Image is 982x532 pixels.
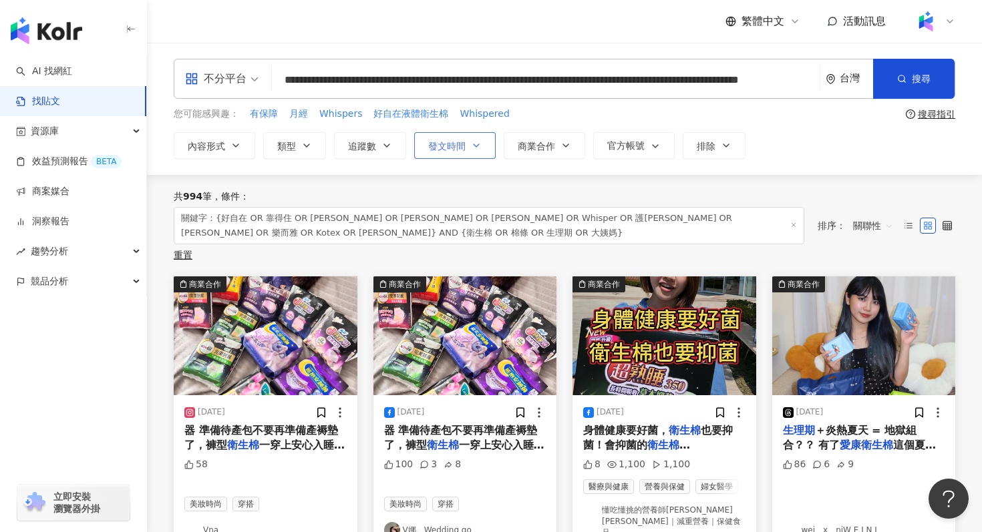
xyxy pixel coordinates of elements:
[185,68,247,89] div: 不分平台
[249,107,279,121] button: 有保障
[397,407,425,418] div: [DATE]
[319,107,362,121] span: Whispers
[652,458,690,471] div: 1,100
[198,407,225,418] div: [DATE]
[444,458,461,471] div: 8
[783,424,815,437] mark: 生理期
[373,276,557,395] img: post-image
[427,439,459,451] mark: 衛生棉
[184,497,227,511] span: 美妝時尚
[348,141,376,152] span: 追蹤數
[31,266,68,296] span: 競品分析
[772,276,956,395] button: 商業合作
[583,479,634,494] span: 醫療與健康
[826,74,836,84] span: environment
[31,116,59,146] span: 資源庫
[188,141,225,152] span: 內容形式
[818,215,901,236] div: 排序：
[697,141,715,152] span: 排除
[572,276,756,395] button: 商業合作
[607,458,645,471] div: 1,100
[189,278,221,291] div: 商業合作
[796,407,824,418] div: [DATE]
[16,95,60,108] a: 找貼文
[184,424,338,451] span: 器 準備待產包不要再準備產褥墊了，褲型
[263,132,326,159] button: 類型
[16,65,72,78] a: searchAI 找網紅
[174,107,239,121] span: 您可能感興趣：
[873,59,955,99] button: 搜尋
[17,485,130,521] a: chrome extension立即安裝 瀏覽器外掛
[460,107,509,121] span: Whispered
[389,278,421,291] div: 商業合作
[414,132,496,159] button: 發文時間
[853,215,893,236] span: 關聯性
[334,132,406,159] button: 追蹤數
[588,278,620,291] div: 商業合作
[184,439,345,466] span: 一穿上安心入睡不怕外露 自從用過褲
[16,215,69,228] a: 洞察報告
[432,497,459,511] span: 穿搭
[289,107,308,121] span: 月經
[373,107,448,121] span: 好自在液體衛生棉
[459,107,510,121] button: Whispered
[428,141,466,152] span: 發文時間
[695,479,738,494] span: 婦女醫學
[31,236,68,266] span: 趨勢分析
[812,458,830,471] div: 6
[184,458,208,471] div: 58
[683,132,746,159] button: 排除
[174,191,212,202] div: 共 筆
[583,513,599,529] img: KOL Avatar
[373,276,557,395] button: 商業合作
[384,497,427,511] span: 美妝時尚
[906,109,915,119] span: question-circle
[174,276,357,395] img: post-image
[783,424,917,451] span: ＋炎熱夏天 = 地獄組合？？ 有了
[16,155,122,168] a: 效益預測報告BETA
[277,141,296,152] span: 類型
[185,72,198,85] span: appstore
[183,191,202,202] span: 994
[647,439,690,451] mark: 衛生棉
[772,276,956,395] img: post-image
[21,492,47,513] img: chrome extension
[783,458,806,471] div: 86
[913,9,939,34] img: Kolr%20app%20icon%20%281%29.png
[597,407,624,418] div: [DATE]
[840,73,873,84] div: 台灣
[583,424,669,437] span: 身體健康要好菌，
[11,17,82,44] img: logo
[174,207,804,244] span: 關鍵字：{好自在 OR 靠得住 OR [PERSON_NAME] OR [PERSON_NAME] OR [PERSON_NAME] OR Whisper OR 護[PERSON_NAME] O...
[593,132,675,159] button: 官方帳號
[583,424,733,451] span: 也要抑菌！會抑菌的
[836,458,854,471] div: 9
[929,479,969,519] iframe: Help Scout Beacon - Open
[16,185,69,198] a: 商案媒合
[289,107,309,121] button: 月經
[607,140,645,151] span: 官方帳號
[742,14,784,29] span: 繁體中文
[912,73,931,84] span: 搜尋
[174,250,192,260] div: 重置
[583,458,601,471] div: 8
[319,107,363,121] button: Whispers
[174,276,357,395] button: 商業合作
[53,491,100,515] span: 立即安裝 瀏覽器外掛
[843,15,886,27] span: 活動訊息
[212,191,249,202] span: 條件 ：
[788,278,820,291] div: 商業合作
[250,107,278,121] span: 有保障
[16,247,25,256] span: rise
[384,439,544,466] span: 一穿上安心入睡不怕外露 自從用過褲
[384,458,414,471] div: 100
[174,132,255,159] button: 內容形式
[384,424,538,451] span: 器 準備待產包不要再準備產褥墊了，褲型
[420,458,437,471] div: 3
[518,141,555,152] span: 商業合作
[373,107,449,121] button: 好自在液體衛生棉
[918,109,955,119] div: 搜尋指引
[504,132,585,159] button: 商業合作
[840,439,893,451] mark: 愛康衛生棉
[669,424,701,437] mark: 衛生棉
